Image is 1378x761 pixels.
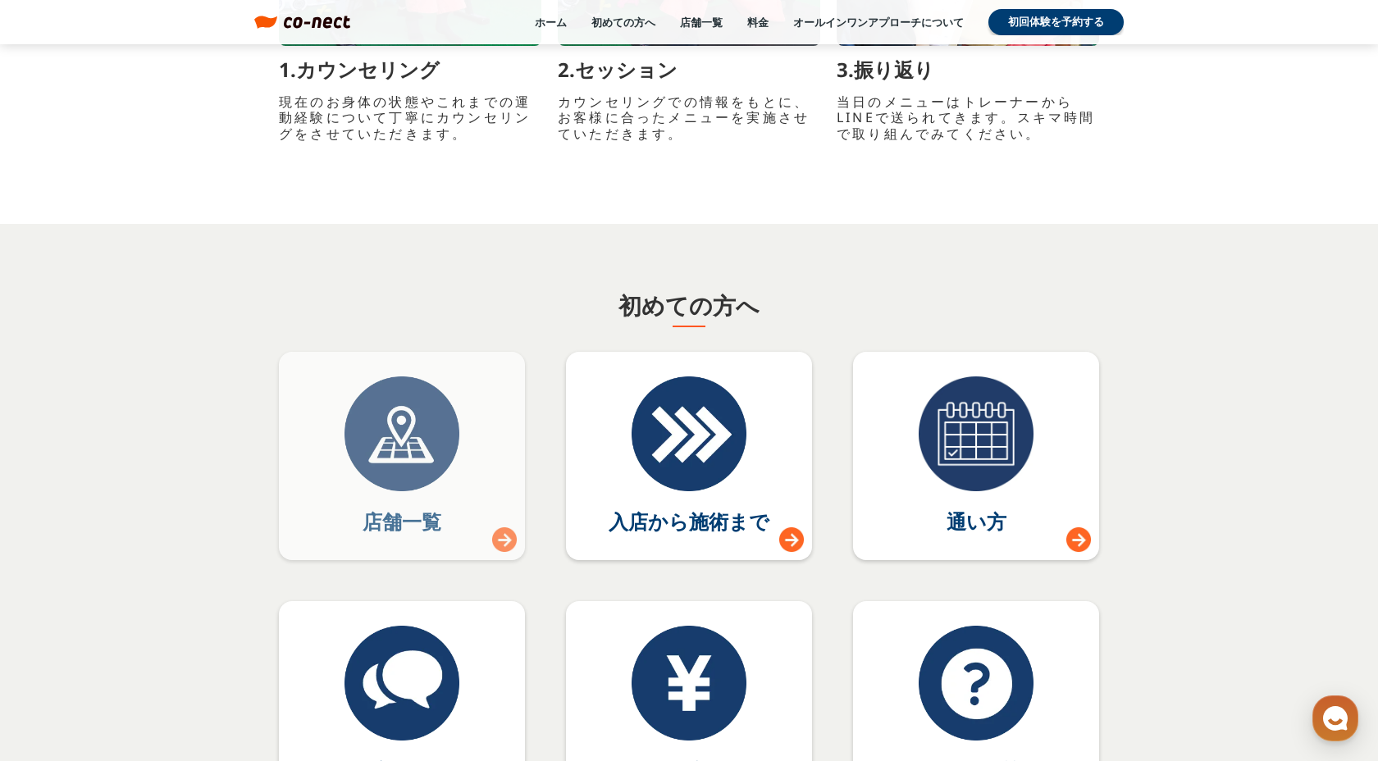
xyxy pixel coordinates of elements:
[5,520,108,561] a: ホーム
[279,58,440,82] h3: 1.カウンセリング
[747,15,769,30] a: 料金
[988,9,1124,35] a: 初回体験を予約する
[853,352,1099,560] a: 通い方
[837,94,1099,142] p: 当日のメニューはトレーナーからLINEで送られてきます。スキマ時間で取り組んでみてください。
[108,520,212,561] a: チャット
[279,94,541,142] p: 現在のお身体の状態やこれまでの運動経験について丁寧にカウンセリングをさせていただきます。
[618,289,760,321] h2: 初めての方へ
[42,545,71,558] span: ホーム
[837,58,934,82] h3: 3.振り返り
[535,15,567,30] a: ホーム
[947,508,1006,535] p: 通い方
[253,545,273,558] span: 設定
[558,58,678,82] h3: 2.セッション
[212,520,315,561] a: 設定
[558,94,820,142] p: カウンセリングでの情報をもとに、お客様に合ったメニューを実施させていただきます。
[591,15,655,30] a: 初めての方へ
[140,545,180,558] span: チャット
[566,352,812,560] a: 入店から施術まで
[279,352,525,560] a: 店舗一覧
[609,508,769,535] p: 入店から施術まで
[363,508,441,535] p: 店舗一覧
[680,15,723,30] a: 店舗一覧
[793,15,964,30] a: オールインワンアプローチについて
